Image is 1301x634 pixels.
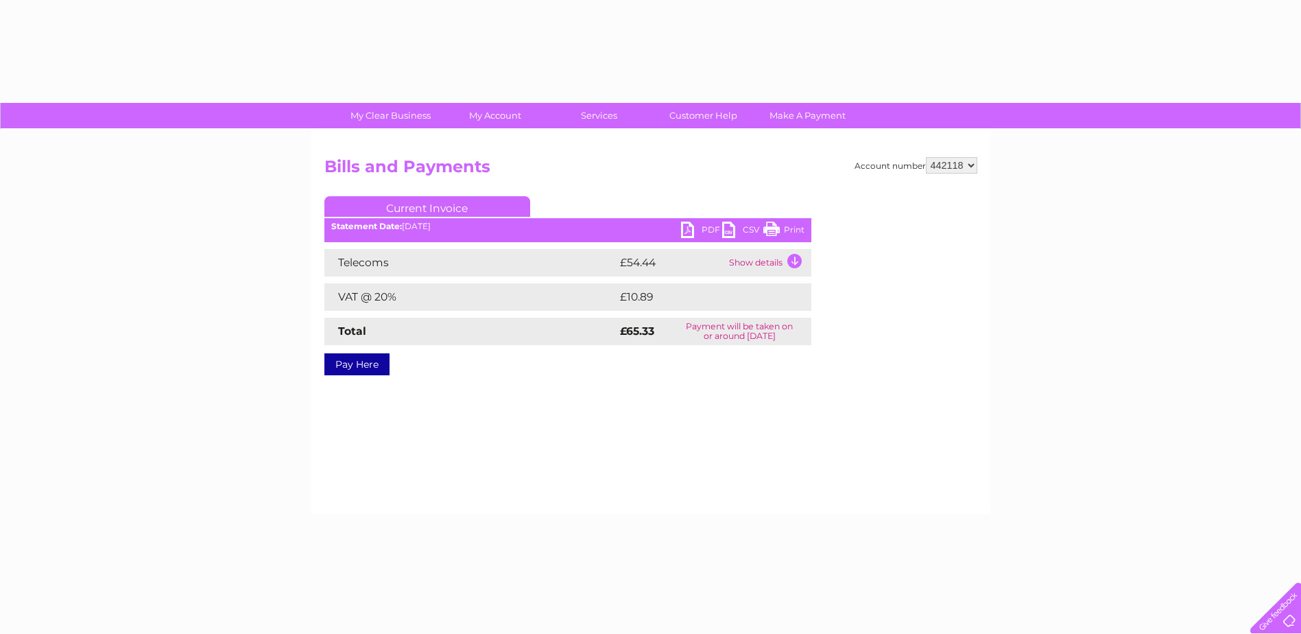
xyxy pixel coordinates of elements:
a: Current Invoice [324,196,530,217]
a: Make A Payment [751,103,864,128]
a: Print [763,222,804,242]
a: CSV [722,222,763,242]
td: Telecoms [324,249,617,277]
td: £54.44 [617,249,726,277]
div: [DATE] [324,222,811,231]
td: Payment will be taken on or around [DATE] [668,318,811,345]
a: Customer Help [647,103,760,128]
h2: Bills and Payments [324,157,977,183]
strong: Total [338,325,366,338]
strong: £65.33 [620,325,654,338]
td: VAT @ 20% [324,283,617,311]
a: Services [542,103,656,128]
td: Show details [726,249,811,277]
a: Pay Here [324,353,390,375]
div: Account number [855,157,977,174]
a: PDF [681,222,722,242]
a: My Account [438,103,551,128]
td: £10.89 [617,283,783,311]
a: My Clear Business [334,103,447,128]
b: Statement Date: [331,221,402,231]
